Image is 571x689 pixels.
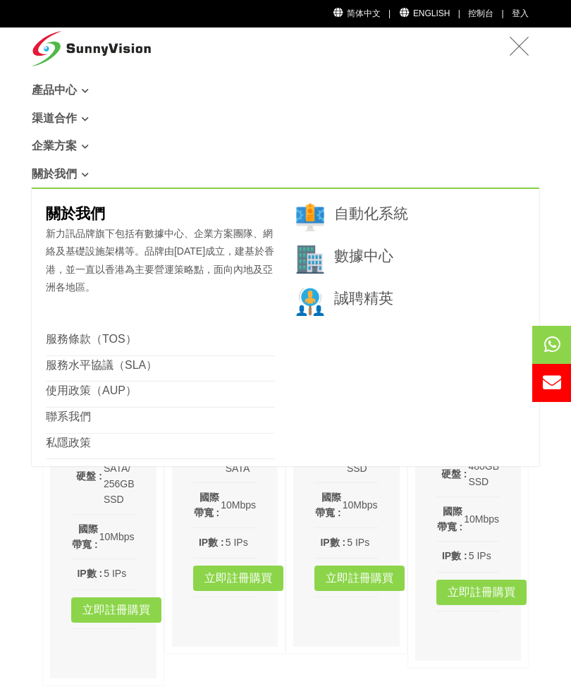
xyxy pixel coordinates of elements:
b: 硬盤 : [441,468,467,480]
img: 001-brand.png [296,203,324,231]
a: 使用政策（AUP） [46,384,137,396]
b: 國際帶寬 : [315,492,341,518]
a: 服務條款（TOS） [46,333,137,345]
img: 002-town.png [296,245,324,274]
button: Toggle navigation [499,30,539,64]
a: 企業方案 [32,132,539,160]
a: 私隱政策 [46,437,91,449]
b: IP數 : [199,537,224,548]
a: 立即註冊購買 [436,580,527,605]
a: 服務水平協議（SLA） [46,359,157,371]
a: 立即註冊購買 [314,566,405,591]
a: 自動化系統 [334,205,408,221]
td: 5 IPs [103,565,135,582]
a: 渠道合作 [32,104,539,133]
li: | [388,7,391,20]
td: 1TB SATA/ 256GB SSD [103,444,135,508]
td: 10Mbps [342,489,379,522]
b: 關於我們 [46,205,105,221]
td: 5 IPs [225,534,257,551]
td: 5 IPs [468,547,500,564]
a: 誠聘精英 [334,290,393,306]
td: 10Mbps [99,520,135,554]
b: 硬盤 : [76,470,102,482]
li: | [502,7,504,20]
a: English [398,8,450,18]
a: 立即註冊購買 [193,566,283,591]
a: 產品中心 [32,76,539,104]
b: IP數 : [442,550,467,561]
b: 國際帶寬 : [437,506,463,532]
b: IP數 : [320,537,345,548]
a: 關於我們 [32,160,539,188]
b: IP數 : [77,568,102,579]
li: | [458,7,460,20]
td: 480GB SSD [467,458,500,491]
td: 10Mbps [220,489,257,522]
div: 關於我們 [32,188,539,466]
td: 10Mbps [463,503,500,536]
a: 立即註冊購買 [71,597,161,623]
span: 新力訊品牌旗下包括有數據中心、企業方案團隊、網絡及基礎設施架構等。品牌由[DATE]成立，建基於香港，並一直以香港為主要營運策略點，面向內地及亞洲各地區。 [46,228,274,293]
a: 登入 [512,8,529,18]
b: 國際帶寬 : [72,523,98,550]
a: 简体中文 [332,8,381,18]
td: 5 IPs [346,534,378,551]
a: 聯系我們 [46,410,91,422]
a: 數據中心 [334,248,393,264]
img: 003-research.png [296,288,324,316]
b: 國際帶寬 : [194,492,220,518]
a: 控制台 [468,8,493,18]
